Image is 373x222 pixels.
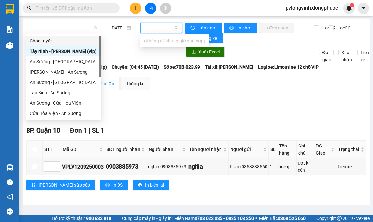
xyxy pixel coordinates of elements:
[198,48,220,55] span: Xuất Excel
[163,6,168,10] span: aim
[188,162,227,171] div: nghĩa
[30,110,97,117] div: Cửa Hòa Viện - An Sương
[144,37,205,44] div: (Không có khung giờ phù hợp)
[116,215,117,222] span: |
[105,158,147,175] td: 0903885973
[6,164,13,171] img: warehouse-icon
[26,108,101,119] div: Cửa Hòa Viện - An Sương
[26,180,95,190] button: sort-ascending[PERSON_NAME] sắp xếp
[30,68,97,76] div: [PERSON_NAME] - An Sương
[358,49,372,63] span: Trên xe
[30,89,97,96] div: Tân Biên - An Sương
[52,215,111,222] span: Hỗ trợ kỹ thuật:
[237,24,252,31] span: In phơi
[63,146,98,153] span: Mã GD
[100,180,128,190] button: printerIn DS
[36,5,112,12] input: Tìm tên, số ĐT hoặc mã đơn
[259,215,306,222] span: Miền Bắc
[298,159,312,174] div: ướt k đền
[278,163,295,170] div: bọc gt
[110,24,125,31] input: 13/09/2025
[7,179,13,185] span: question-circle
[351,3,353,7] span: 1
[26,88,101,98] div: Tân Biên - An Sương
[26,67,101,77] div: Châu Thành - An Sương
[26,127,60,134] span: BP. Quận 10
[258,64,319,71] span: Loại xe: Limousine 12 chỗ VIP
[186,47,225,57] button: downloadXuất Excel
[189,146,222,153] span: Tên người nhận
[205,64,253,71] span: Tài xế: [PERSON_NAME]
[350,3,354,7] sup: 1
[224,23,257,33] button: printerIn phơi
[198,24,217,31] span: Làm mới
[27,6,31,10] span: search
[89,127,90,134] span: |
[138,183,142,188] span: printer
[39,181,90,189] span: [PERSON_NAME] sắp xếp
[133,180,169,190] button: printerIn biên lai
[31,183,36,188] span: sort-ascending
[185,23,222,33] button: syncLàm mới
[278,216,306,221] strong: 0369 525 060
[269,141,277,158] th: SL
[316,142,330,157] span: ĐC Giao
[26,36,101,46] div: Chọn tuyến
[164,64,200,71] span: Số xe: 70B-023.99
[174,215,254,222] span: Miền Nam
[6,26,13,33] img: solution-icon
[6,42,13,49] img: warehouse-icon
[26,56,101,67] div: An Sương - Châu Thành
[26,46,101,56] div: Tây Ninh - Hồ Chí Minh (vip)
[346,5,352,11] img: icon-new-feature
[148,6,153,10] span: file-add
[26,77,101,88] div: An Sương - Tân Biên
[26,98,101,108] div: An Sương - Cửa Hòa Viện
[112,181,123,189] span: In DS
[70,127,87,134] span: Đơn 1
[335,24,352,31] span: Lọc CC
[277,141,297,158] th: Tên hàng
[61,158,105,175] td: VPLV1209250003
[105,183,110,188] span: printer
[337,216,342,221] span: copyright
[122,215,173,222] span: Cung cấp máy in - giấy in:
[7,194,13,200] span: notification
[92,127,104,134] span: SL 1
[185,33,223,43] button: bar-chartThống kê
[280,4,343,12] span: pvlongvinh.dongphuoc
[106,162,146,171] div: 0903885973
[30,58,97,65] div: An Sương - [GEOGRAPHIC_DATA]
[149,146,181,153] span: Người nhận
[358,3,369,14] button: caret-down
[338,146,359,153] span: Trạng thái
[62,163,104,171] div: VPLV1209250003
[6,4,14,14] img: logo-vxr
[107,146,140,153] span: SĐT người nhận
[84,216,111,221] strong: 1900 633 818
[259,23,294,33] button: In đơn chọn
[270,163,276,170] div: 1
[320,49,334,63] span: Đã giao
[133,6,138,10] span: plus
[30,48,97,55] div: Tây Ninh - [PERSON_NAME] (vip)
[130,3,141,14] button: plus
[148,163,186,170] div: nghĩa 0903885973
[297,141,314,158] th: Ghi chú
[361,5,367,11] span: caret-down
[145,181,164,189] span: In biên lai
[190,26,196,31] span: sync
[230,146,262,153] span: Người gửi
[339,49,355,63] span: Kho nhận
[320,24,337,31] span: Lọc CR
[187,158,229,175] td: nghĩa
[255,217,257,220] span: ⚪️
[30,99,97,107] div: An Sương - Cửa Hòa Viện
[337,163,365,170] div: Trên xe
[112,64,159,71] span: Chuyến: (04:45 [DATE])
[160,3,171,14] button: aim
[191,50,196,55] span: download
[30,37,97,44] div: Chọn tuyến
[311,215,311,222] span: |
[7,208,13,215] span: message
